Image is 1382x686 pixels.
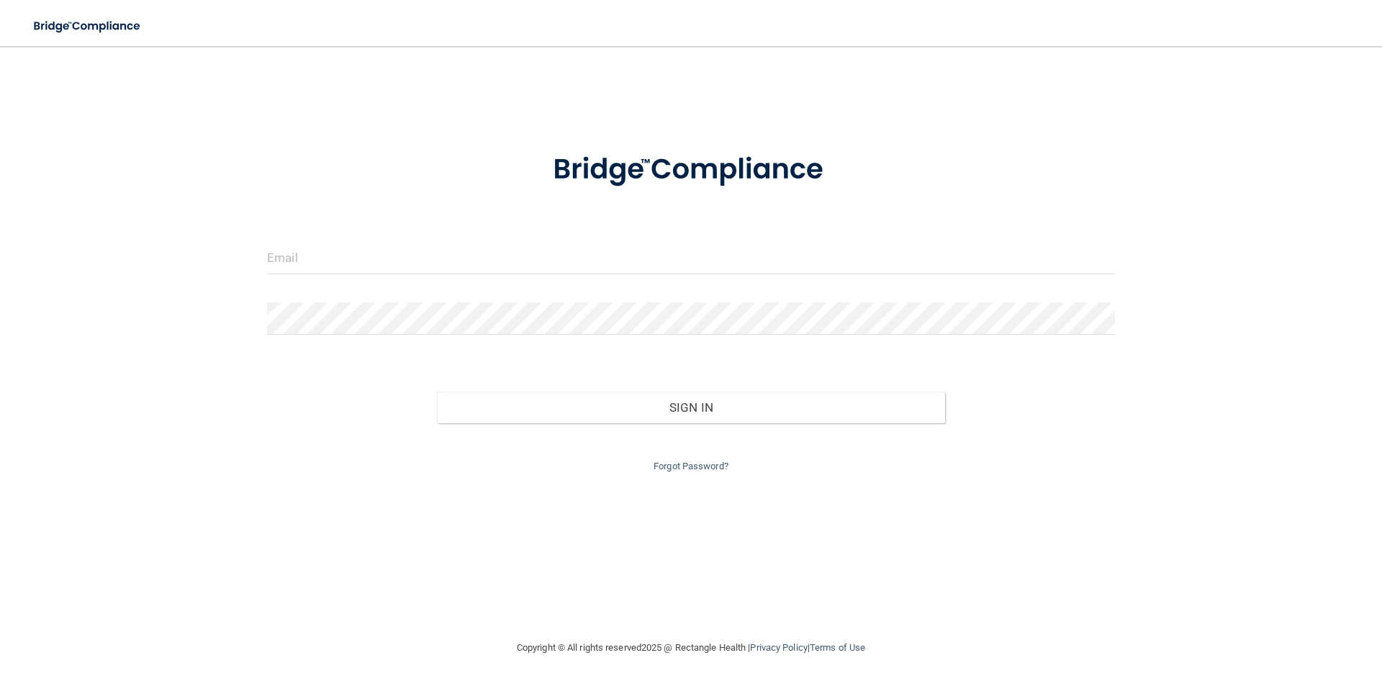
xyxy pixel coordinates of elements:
[750,642,807,653] a: Privacy Policy
[523,132,859,207] img: bridge_compliance_login_screen.278c3ca4.svg
[267,242,1115,274] input: Email
[22,12,154,41] img: bridge_compliance_login_screen.278c3ca4.svg
[437,392,946,423] button: Sign In
[654,461,728,471] a: Forgot Password?
[810,642,865,653] a: Terms of Use
[428,625,954,671] div: Copyright © All rights reserved 2025 @ Rectangle Health | |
